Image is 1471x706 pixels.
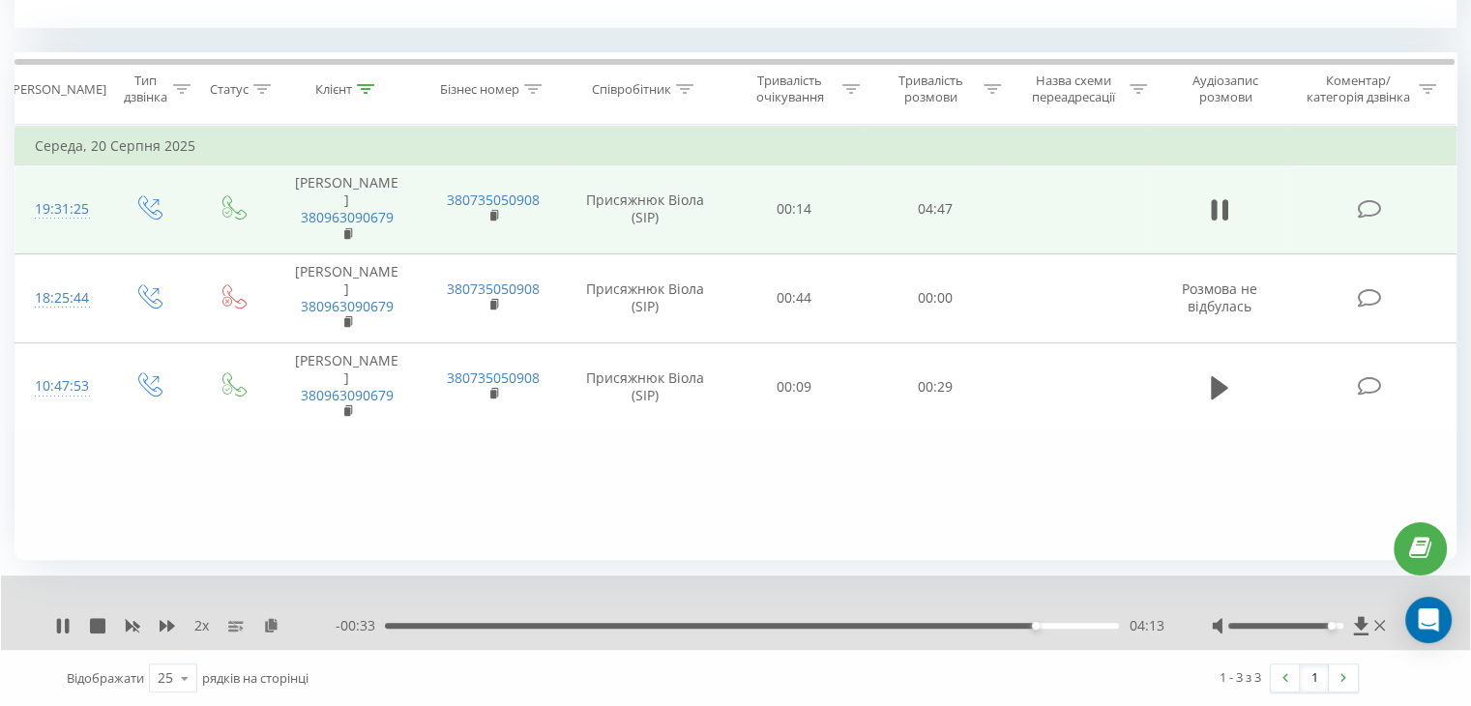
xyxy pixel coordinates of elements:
div: Тривалість розмови [882,73,979,105]
div: Бізнес номер [440,81,519,98]
a: 380963090679 [301,297,394,315]
td: [PERSON_NAME] [274,253,420,342]
span: Відображати [67,669,144,687]
td: Присяжнюк Віола (SIP) [567,165,724,254]
div: Назва схеми переадресації [1023,73,1125,105]
a: 380735050908 [447,368,540,387]
a: 380735050908 [447,191,540,209]
span: - 00:33 [336,616,385,635]
td: 00:29 [865,342,1005,431]
td: Присяжнюк Віола (SIP) [567,253,724,342]
div: Accessibility label [1328,622,1336,630]
div: Статус [210,81,249,98]
div: Accessibility label [1032,622,1040,630]
div: 1 - 3 з 3 [1220,667,1261,687]
a: 380735050908 [447,279,540,298]
div: 18:25:44 [35,279,86,317]
td: [PERSON_NAME] [274,165,420,254]
span: 2 x [194,616,209,635]
div: [PERSON_NAME] [9,81,106,98]
div: Аудіозапис розмови [1169,73,1282,105]
div: Open Intercom Messenger [1405,597,1452,643]
td: 00:00 [865,253,1005,342]
div: Тип дзвінка [122,73,167,105]
td: 00:09 [724,342,865,431]
div: 19:31:25 [35,191,86,228]
a: 380963090679 [301,386,394,404]
a: 1 [1300,664,1329,691]
span: рядків на сторінці [202,669,309,687]
a: 380963090679 [301,208,394,226]
td: [PERSON_NAME] [274,342,420,431]
div: Тривалість очікування [742,73,838,105]
span: 04:13 [1129,616,1163,635]
td: 00:14 [724,165,865,254]
div: Клієнт [315,81,352,98]
div: 25 [158,668,173,688]
td: Присяжнюк Віола (SIP) [567,342,724,431]
td: Середа, 20 Серпня 2025 [15,127,1456,165]
span: Розмова не відбулась [1182,279,1257,315]
div: Коментар/категорія дзвінка [1301,73,1414,105]
div: Співробітник [592,81,671,98]
td: 04:47 [865,165,1005,254]
div: 10:47:53 [35,368,86,405]
td: 00:44 [724,253,865,342]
